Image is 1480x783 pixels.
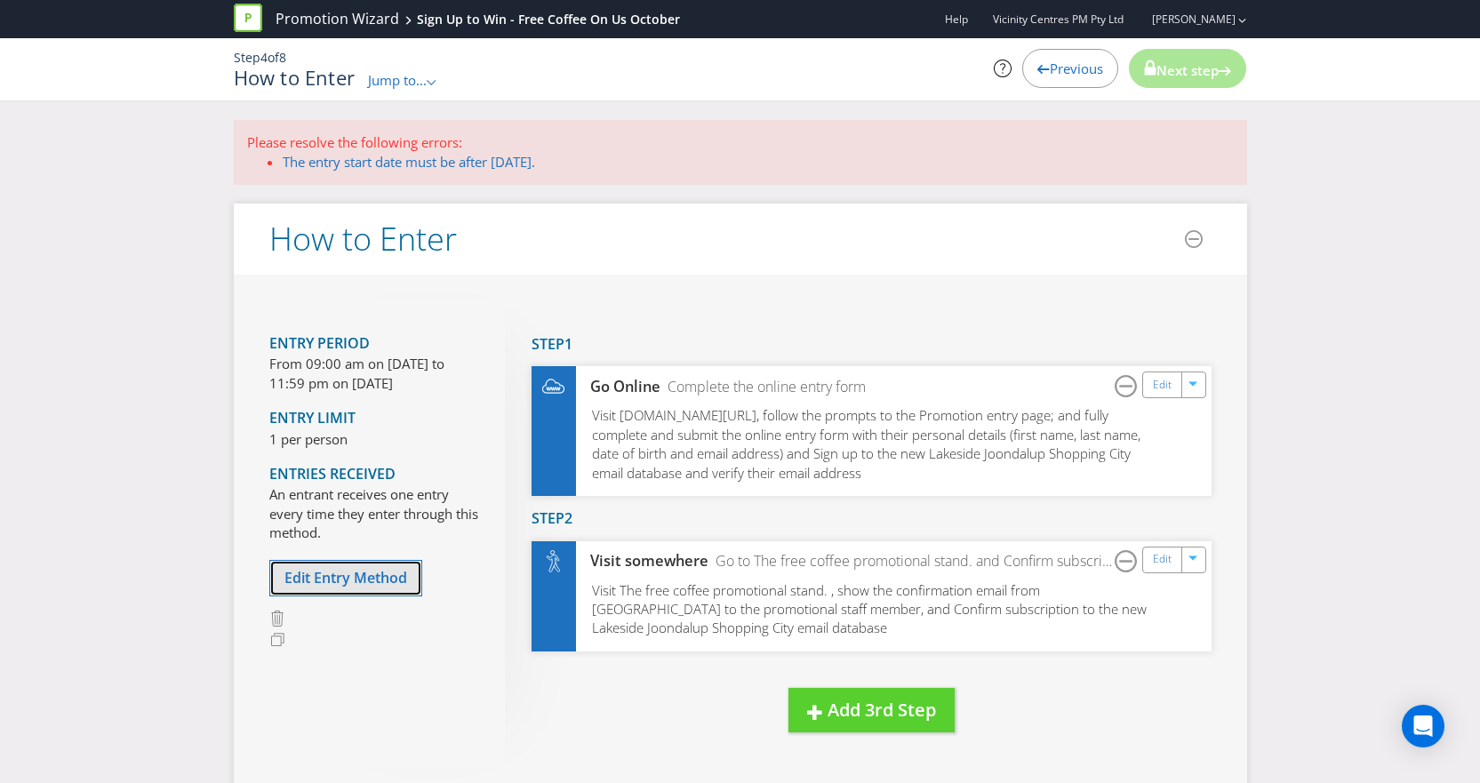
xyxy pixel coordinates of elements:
[234,67,356,88] h1: How to Enter
[368,71,427,89] span: Jump to...
[276,9,399,29] a: Promotion Wizard
[283,153,535,171] a: The entry start date must be after [DATE].
[576,377,661,397] div: Go Online
[1050,60,1103,77] span: Previous
[993,12,1124,27] span: Vicinity Centres PM Pty Ltd
[269,560,422,596] button: Edit Entry Method
[417,11,680,28] div: Sign Up to Win - Free Coffee On Us October
[945,12,968,27] a: Help
[564,508,572,528] span: 2
[576,551,709,571] div: Visit somewhere
[1402,705,1444,747] div: Open Intercom Messenger
[708,551,1115,571] div: Go to The free coffee promotional stand. and Confirm subscription to the new Lakeside Joondalup S...
[532,334,564,354] span: Step
[1153,375,1172,395] a: Edit
[260,49,268,66] span: 4
[269,333,370,353] span: Entry Period
[828,698,936,722] span: Add 3rd Step
[269,430,478,449] p: 1 per person
[269,467,478,483] h4: Entries Received
[564,334,572,354] span: 1
[660,377,866,397] div: Complete the online entry form
[1134,12,1236,27] a: [PERSON_NAME]
[532,508,564,528] span: Step
[788,688,955,733] button: Add 3rd Step
[279,49,286,66] span: 8
[269,485,478,542] p: An entrant receives one entry every time they enter through this method.
[269,355,478,393] p: From 09:00 am on [DATE] to 11:59 pm on [DATE]
[592,406,1140,481] span: Visit [DOMAIN_NAME][URL], follow the prompts to the Promotion entry page; and fully complete and ...
[269,221,457,257] h2: How to Enter
[269,408,356,427] span: Entry Limit
[247,133,1234,152] p: Please resolve the following errors:
[268,49,279,66] span: of
[234,49,260,66] span: Step
[284,568,407,587] span: Edit Entry Method
[1153,549,1172,570] a: Edit
[592,581,1147,637] span: Visit The free coffee promotional stand. , show the confirmation email from [GEOGRAPHIC_DATA] to ...
[1156,61,1219,79] span: Next step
